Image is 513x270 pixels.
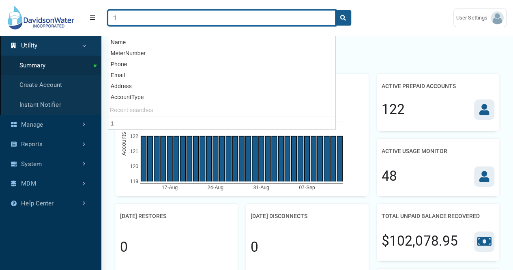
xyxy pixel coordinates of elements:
div: 1 [108,118,335,129]
div: $102,078.95 [382,231,458,251]
a: User Settings [453,9,507,27]
h2: [DATE] Restores [120,209,166,224]
div: 0 [120,237,128,257]
div: Address [108,81,335,92]
div: Email [108,70,335,81]
h2: Active Usage Monitor [382,144,447,159]
div: MeterNumber [108,48,335,59]
button: search [335,10,351,26]
h2: Active Prepaid Accounts [382,79,456,94]
div: 0 [251,237,258,257]
h2: Total Unpaid Balance Recovered [382,209,480,224]
button: Menu [84,11,101,25]
h2: [DATE] Disconnects [251,209,307,224]
div: 48 [382,166,397,186]
input: Search [108,10,335,26]
div: Phone [108,59,335,70]
span: User Settings [456,14,491,22]
div: AccountType [108,92,335,103]
div: 122 [382,99,405,120]
img: DEMO Logo [6,5,77,30]
div: Name [108,37,335,48]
